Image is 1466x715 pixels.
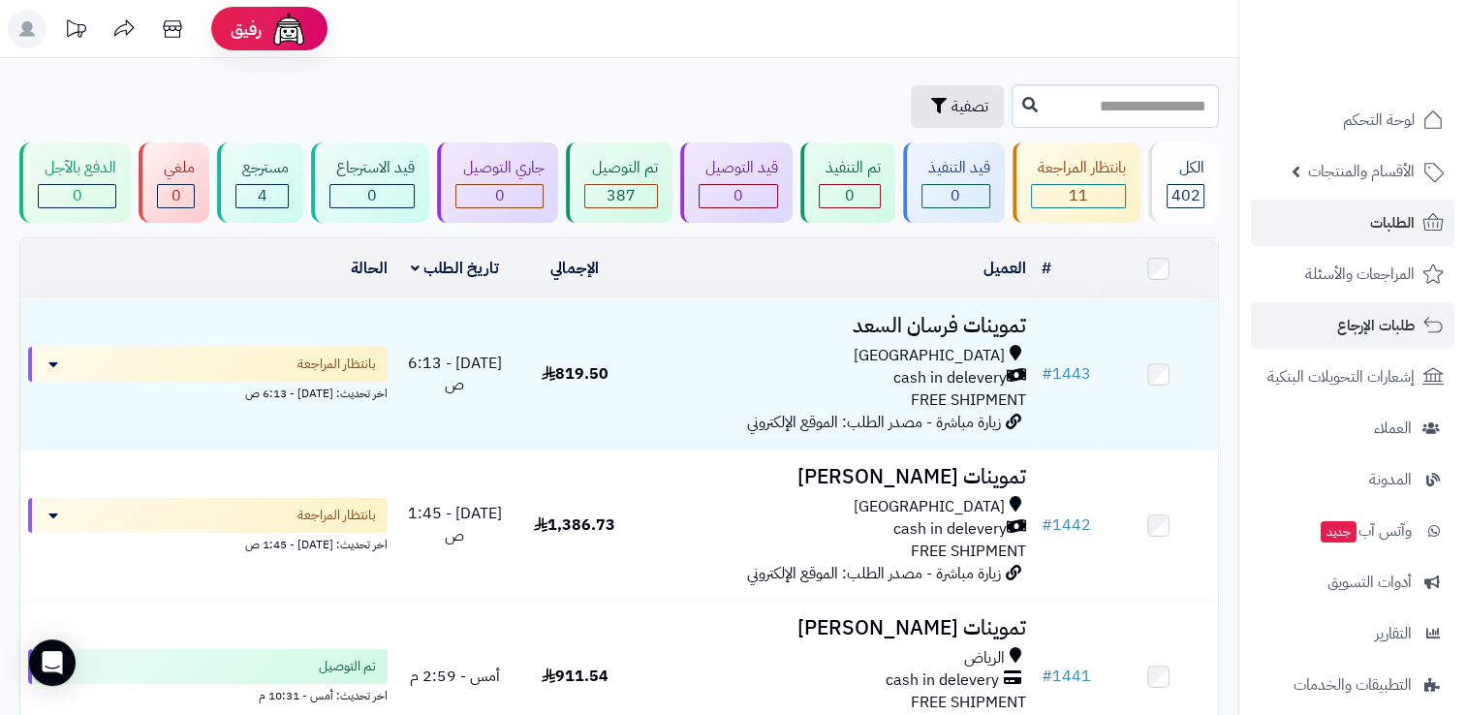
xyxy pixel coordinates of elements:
[1251,97,1454,143] a: لوحة التحكم
[983,257,1025,280] a: العميل
[910,389,1025,412] span: FREE SHIPMENT
[16,142,135,223] a: الدفع بالآجل 0
[1041,665,1090,688] a: #1441
[951,95,988,118] span: تصفية
[351,257,388,280] a: الحالة
[1369,466,1412,493] span: المدونة
[1370,209,1415,236] span: الطلبات
[845,184,855,207] span: 0
[853,496,1004,518] span: [GEOGRAPHIC_DATA]
[642,315,1026,337] h3: تموينات فرسان السعد
[1251,610,1454,657] a: التقارير
[922,185,989,207] div: 0
[1319,517,1412,544] span: وآتس آب
[584,157,657,179] div: تم التوصيل
[676,142,796,223] a: قيد التوصيل 0
[607,184,636,207] span: 387
[921,157,990,179] div: قيد التنفيذ
[28,684,388,704] div: اخر تحديث: أمس - 10:31 م
[951,184,960,207] span: 0
[542,362,608,386] span: 819.50
[1327,569,1412,596] span: أدوات التسويق
[408,352,502,397] span: [DATE] - 6:13 ص
[1069,184,1088,207] span: 11
[853,345,1004,367] span: [GEOGRAPHIC_DATA]
[455,157,544,179] div: جاري التوصيل
[1032,185,1125,207] div: 11
[910,691,1025,714] span: FREE SHIPMENT
[28,382,388,402] div: اخر تحديث: [DATE] - 6:13 ص
[1041,665,1051,688] span: #
[534,513,615,537] span: 1,386.73
[157,157,195,179] div: ملغي
[1251,508,1454,554] a: وآتس آبجديد
[892,367,1006,389] span: cash in delevery
[885,669,998,692] span: cash in delevery
[1251,662,1454,708] a: التطبيقات والخدمات
[562,142,675,223] a: تم التوصيل 387
[1031,157,1126,179] div: بانتظار المراجعة
[585,185,656,207] div: 387
[1170,184,1200,207] span: 402
[550,257,599,280] a: الإجمالي
[73,184,82,207] span: 0
[733,184,743,207] span: 0
[700,185,777,207] div: 0
[1009,142,1144,223] a: بانتظار المراجعة 11
[963,647,1004,669] span: الرياض
[1251,200,1454,246] a: الطلبات
[1144,142,1223,223] a: الكل402
[1308,158,1415,185] span: الأقسام والمنتجات
[495,184,505,207] span: 0
[135,142,213,223] a: ملغي 0
[1337,312,1415,339] span: طلبات الإرجاع
[330,185,414,207] div: 0
[1041,362,1090,386] a: #1443
[542,665,608,688] span: 911.54
[456,185,543,207] div: 0
[269,10,308,48] img: ai-face.png
[910,540,1025,563] span: FREE SHIPMENT
[235,157,289,179] div: مسترجع
[911,85,1004,128] button: تصفية
[820,185,880,207] div: 0
[158,185,194,207] div: 0
[28,533,388,553] div: اخر تحديث: [DATE] - 1:45 ص
[411,257,499,280] a: تاريخ الطلب
[699,157,778,179] div: قيد التوصيل
[38,157,116,179] div: الدفع بالآجل
[39,185,115,207] div: 0
[1305,261,1415,288] span: المراجعات والأسئلة
[410,665,500,688] span: أمس - 2:59 م
[1343,107,1415,134] span: لوحة التحكم
[819,157,881,179] div: تم التنفيذ
[236,185,288,207] div: 4
[1251,302,1454,349] a: طلبات الإرجاع
[1251,251,1454,297] a: المراجعات والأسئلة
[1294,671,1412,699] span: التطبيقات والخدمات
[297,355,376,374] span: بانتظار المراجعة
[796,142,899,223] a: تم التنفيذ 0
[899,142,1009,223] a: قيد التنفيذ 0
[1041,513,1051,537] span: #
[642,617,1026,639] h3: تموينات [PERSON_NAME]
[746,562,1000,585] span: زيارة مباشرة - مصدر الطلب: الموقع الإلكتروني
[1251,405,1454,451] a: العملاء
[1041,257,1050,280] a: #
[329,157,415,179] div: قيد الاسترجاع
[1167,157,1204,179] div: الكل
[29,639,76,686] div: Open Intercom Messenger
[1374,415,1412,442] span: العملاء
[408,502,502,547] span: [DATE] - 1:45 ص
[1334,22,1448,63] img: logo-2.png
[172,184,181,207] span: 0
[1041,513,1090,537] a: #1442
[1041,362,1051,386] span: #
[307,142,433,223] a: قيد الاسترجاع 0
[1251,456,1454,503] a: المدونة
[1375,620,1412,647] span: التقارير
[1267,363,1415,390] span: إشعارات التحويلات البنكية
[319,657,376,676] span: تم التوصيل
[297,506,376,525] span: بانتظار المراجعة
[1321,521,1357,543] span: جديد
